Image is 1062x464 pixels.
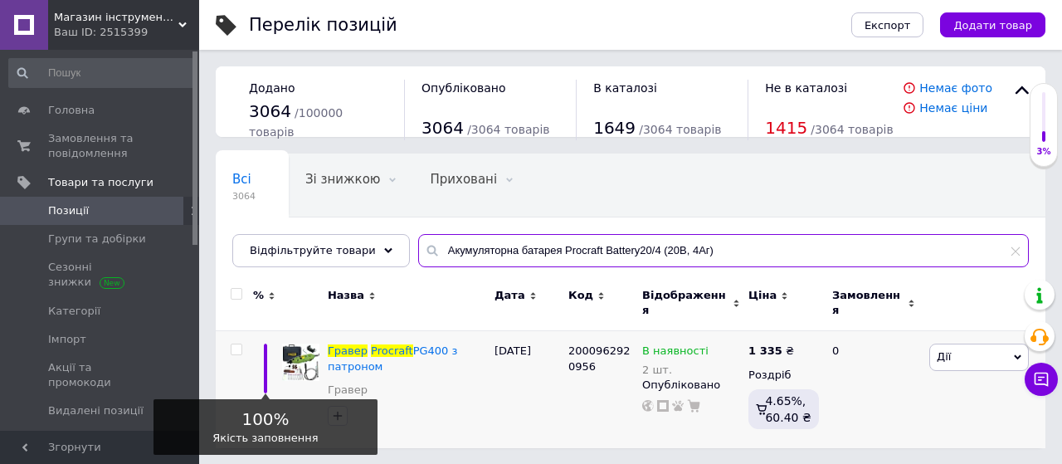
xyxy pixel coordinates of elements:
span: В наявності [642,344,709,362]
div: [DATE] [490,331,564,448]
span: 3064 [232,190,256,203]
div: Якість заповнення [162,431,369,446]
span: Видалені позиції [48,403,144,418]
div: Роздріб [748,368,818,383]
span: Відображення [642,288,728,318]
a: Немає фото [919,81,992,95]
button: Експорт [851,12,924,37]
span: Сезонні знижки [48,260,153,290]
button: Додати товар [940,12,1045,37]
div: 3% [1030,146,1057,158]
img: Гравер Procraft PG400 з патроном [282,344,319,381]
div: Опубліковано [642,378,740,393]
div: Ваш ID: 2515399 [54,25,199,40]
div: Перелік позицій [249,17,397,34]
a: Немає ціни [919,101,987,115]
span: Головна [48,103,95,118]
a: ГраверProcraftPG400 з патроном [328,344,458,372]
span: Додано [249,81,295,95]
span: 4.65%, 60.40 ₴ [765,394,811,424]
span: Назва [328,288,364,303]
span: Експорт [865,19,911,32]
span: 1415 [765,118,807,138]
span: Ціна [748,288,777,303]
span: 3064 [249,101,291,121]
div: ₴ [748,344,794,359]
span: 1649 [593,118,636,138]
a: Гравер [328,383,368,398]
span: Магазин інструментів "Lew-74" [54,10,178,25]
span: Групи та добірки [48,232,146,247]
input: Пошук [8,58,196,88]
input: Пошук по назві позиції, артикулу і пошуковим запитам [418,234,1029,267]
div: 100% [162,408,369,431]
b: 1 335 [748,344,782,357]
span: Опубліковано [421,81,506,95]
span: Всі [232,172,251,187]
span: Приховані [430,172,497,187]
span: Procraft [371,344,413,357]
span: Позиції [48,203,89,218]
div: 2 шт. [642,364,709,376]
span: Гравер [328,344,368,357]
span: Замовлення та повідомлення [48,131,153,161]
span: Дата [494,288,525,303]
span: / 3064 товарів [467,123,549,136]
span: Дії [937,350,951,363]
span: / 3064 товарів [639,123,721,136]
span: PG400 з патроном [328,344,458,372]
span: Не в каталозі [765,81,847,95]
button: Чат з покупцем [1025,363,1058,396]
span: Зі знижкою [305,172,380,187]
span: Імпорт [48,332,86,347]
span: / 3064 товарів [811,123,893,136]
span: Категорії [48,304,100,319]
span: / 100000 товарів [249,106,343,139]
span: Товари та послуги [48,175,153,190]
span: Відфільтруйте товари [250,244,376,256]
span: 2000962920956 [568,344,630,372]
span: Опубліковані [232,235,319,250]
span: В каталозі [593,81,657,95]
span: % [253,288,264,303]
div: 0 [822,331,925,448]
span: 3064 [421,118,464,138]
span: Замовлення [832,288,904,318]
span: Код [568,288,593,303]
span: Акції та промокоди [48,360,153,390]
span: Додати товар [953,19,1032,32]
